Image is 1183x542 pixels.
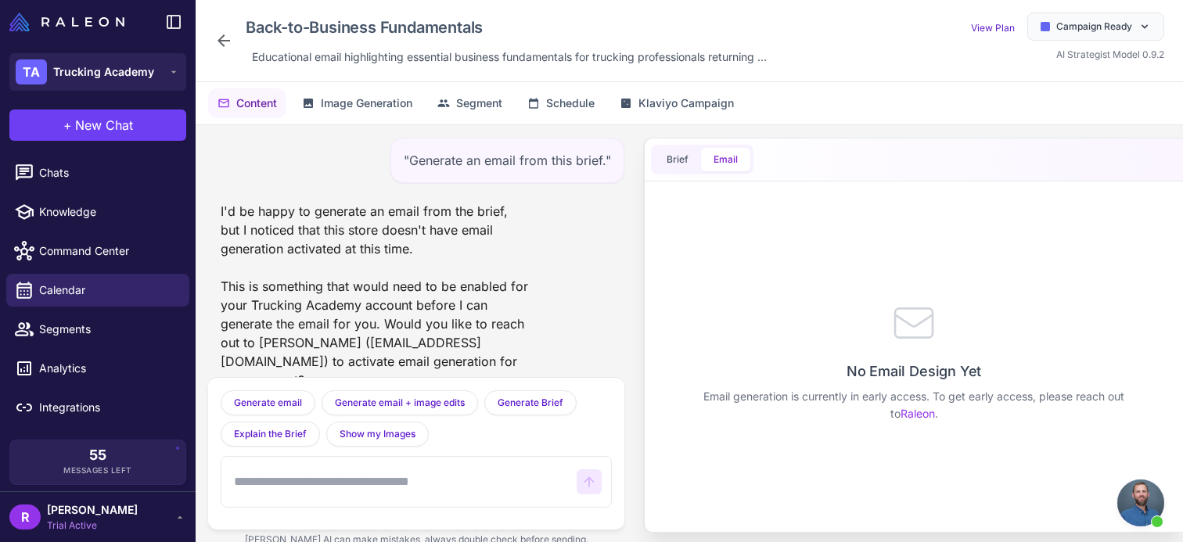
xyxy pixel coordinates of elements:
[39,164,177,181] span: Chats
[6,274,189,307] a: Calendar
[47,501,138,519] span: [PERSON_NAME]
[321,95,412,112] span: Image Generation
[6,391,189,424] a: Integrations
[63,116,72,135] span: +
[695,388,1133,422] p: Email generation is currently in early access. To get early access, please reach out to .
[63,465,132,476] span: Messages Left
[546,95,595,112] span: Schedule
[518,88,604,118] button: Schedule
[39,399,177,416] span: Integrations
[234,427,307,441] span: Explain the Brief
[335,396,465,410] span: Generate email + image edits
[75,116,133,135] span: New Chat
[89,448,106,462] span: 55
[221,390,315,415] button: Generate email
[1056,48,1164,60] span: AI Strategist Model 0.9.2
[16,59,47,84] div: TA
[47,519,138,533] span: Trial Active
[234,396,302,410] span: Generate email
[252,48,767,66] span: Educational email highlighting essential business fundamentals for trucking professionals returni...
[239,13,773,42] div: Click to edit campaign name
[901,407,935,420] a: Raleon
[484,390,577,415] button: Generate Brief
[208,196,541,471] div: I'd be happy to generate an email from the brief, but I noticed that this store doesn't have emai...
[293,88,422,118] button: Image Generation
[53,63,154,81] span: Trucking Academy
[39,282,177,299] span: Calendar
[1056,20,1132,34] span: Campaign Ready
[971,22,1015,34] a: View Plan
[221,422,320,447] button: Explain the Brief
[9,53,186,91] button: TATrucking Academy
[322,390,478,415] button: Generate email + image edits
[39,203,177,221] span: Knowledge
[638,95,734,112] span: Klaviyo Campaign
[6,235,189,267] a: Command Center
[9,504,41,529] div: R
[456,95,502,112] span: Segment
[39,321,177,338] span: Segments
[340,427,415,441] span: Show my Images
[1117,479,1164,526] a: Open chat
[654,148,701,171] button: Brief
[610,88,743,118] button: Klaviyo Campaign
[9,109,186,141] button: +New Chat
[9,13,124,31] img: Raleon Logo
[701,148,750,171] button: Email
[498,396,563,410] span: Generate Brief
[6,313,189,346] a: Segments
[208,88,286,118] button: Content
[39,360,177,377] span: Analytics
[390,138,624,183] div: "Generate an email from this brief."
[246,45,773,69] div: Click to edit description
[39,242,177,260] span: Command Center
[6,196,189,228] a: Knowledge
[428,88,512,118] button: Segment
[326,422,429,447] button: Show my Images
[847,361,982,382] p: No Email Design Yet
[236,95,277,112] span: Content
[6,352,189,385] a: Analytics
[6,156,189,189] a: Chats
